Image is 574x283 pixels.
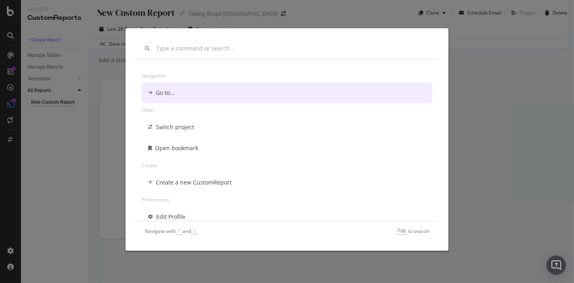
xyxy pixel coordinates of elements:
div: Navigation [142,69,432,82]
div: Open Intercom Messenger [547,256,566,275]
div: Open bookmark [155,144,198,152]
div: Other [142,103,432,117]
kbd: ↓ [191,228,198,235]
div: Preferences [142,193,432,206]
div: Edit Profile [156,213,185,221]
div: Switch project [156,123,194,131]
div: Create a new CustomReport [156,178,232,187]
div: Go to... [156,89,175,97]
div: Navigate with and [145,228,198,235]
input: Type a command or search… [156,45,429,52]
div: Create [142,159,432,172]
div: to search [395,228,429,235]
kbd: Tab [395,228,408,235]
div: modal [126,28,448,251]
kbd: ↑ [176,228,182,235]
